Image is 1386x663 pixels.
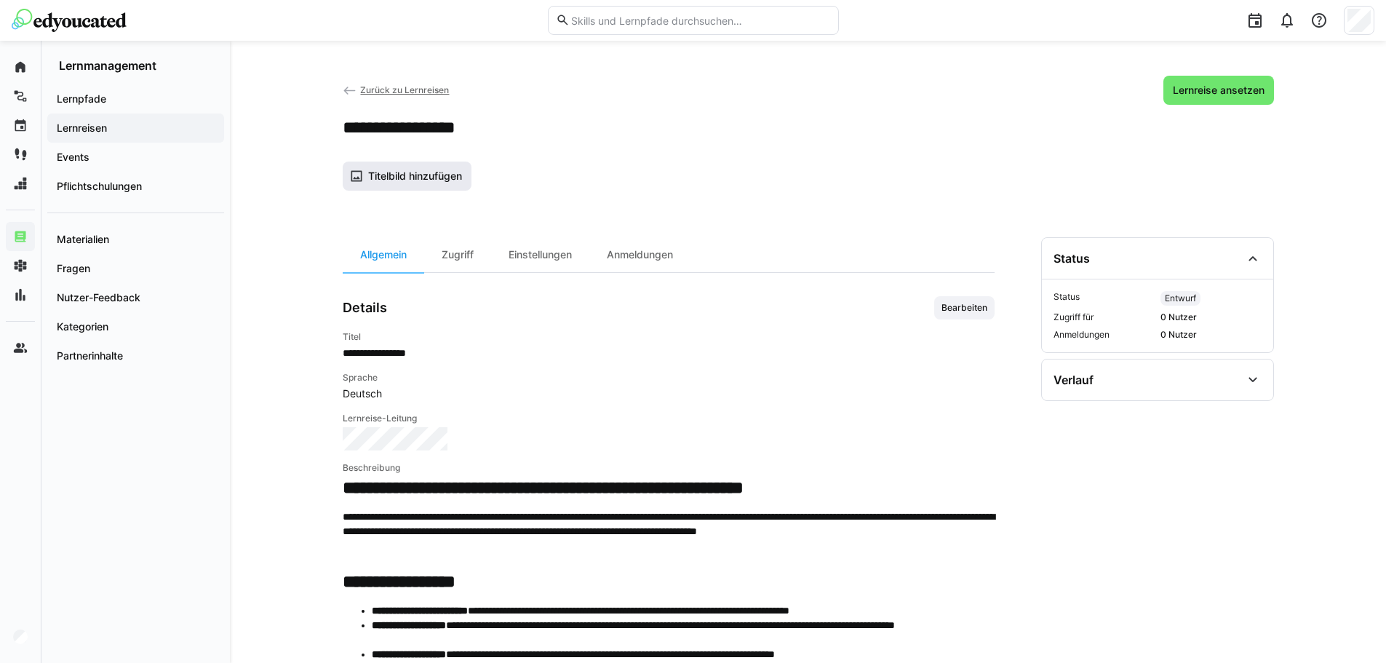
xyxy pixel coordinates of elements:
span: Zurück zu Lernreisen [360,84,449,95]
div: Status [1054,251,1090,266]
h4: Lernreise-Leitung [343,413,995,424]
div: Einstellungen [491,237,589,272]
div: Allgemein [343,237,424,272]
span: Entwurf [1165,293,1196,304]
h4: Beschreibung [343,462,995,474]
span: Titelbild hinzufügen [366,169,464,183]
span: Zugriff für [1054,311,1155,323]
h4: Sprache [343,372,995,384]
div: Zugriff [424,237,491,272]
button: Titelbild hinzufügen [343,162,472,191]
div: Verlauf [1054,373,1094,387]
span: Anmeldungen [1054,329,1155,341]
h4: Titel [343,331,995,343]
a: Zurück zu Lernreisen [343,84,450,95]
span: Lernreise ansetzen [1171,83,1267,98]
h3: Details [343,300,387,316]
button: Bearbeiten [934,296,995,319]
span: Deutsch [343,386,995,401]
div: Anmeldungen [589,237,690,272]
span: 0 Nutzer [1160,329,1262,341]
span: Status [1054,291,1155,306]
button: Lernreise ansetzen [1163,76,1274,105]
span: 0 Nutzer [1160,311,1262,323]
input: Skills und Lernpfade durchsuchen… [570,14,830,27]
span: Bearbeiten [940,302,989,314]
